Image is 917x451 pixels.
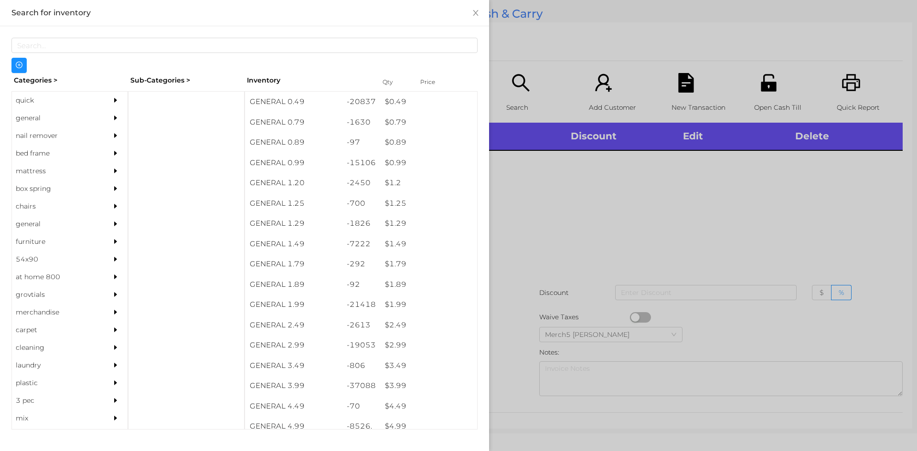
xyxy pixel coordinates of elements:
div: Inventory [247,75,371,85]
div: $ 1.49 [380,234,477,254]
div: $ 1.29 [380,213,477,234]
div: plastic [12,374,99,392]
div: -97 [342,132,381,153]
div: GENERAL 2.49 [245,315,342,336]
div: GENERAL 1.89 [245,274,342,295]
div: mattress [12,162,99,180]
i: icon: caret-right [112,203,119,210]
div: $ 1.2 [380,173,477,193]
i: icon: caret-right [112,397,119,404]
div: -2613 [342,315,381,336]
div: Categories > [11,73,128,88]
div: -92 [342,274,381,295]
div: $ 0.49 [380,92,477,112]
div: -37088 [342,376,381,396]
div: $ 3.99 [380,376,477,396]
div: $ 3.49 [380,356,477,376]
div: at home 800 [12,268,99,286]
i: icon: close [472,9,480,17]
div: GENERAL 4.49 [245,396,342,417]
div: GENERAL 2.99 [245,335,342,356]
div: $ 4.49 [380,396,477,417]
div: cleaning [12,339,99,357]
i: icon: caret-right [112,344,119,351]
i: icon: caret-right [112,238,119,245]
div: -8526.5 [342,416,381,447]
i: icon: caret-right [112,168,119,174]
div: -15106 [342,153,381,173]
div: -292 [342,254,381,274]
div: GENERAL 4.99 [245,416,342,437]
div: $ 1.89 [380,274,477,295]
div: general [12,215,99,233]
div: $ 2.49 [380,315,477,336]
div: laundry [12,357,99,374]
i: icon: caret-right [112,97,119,104]
div: GENERAL 1.99 [245,294,342,315]
i: icon: caret-right [112,256,119,262]
div: $ 1.25 [380,193,477,214]
div: -1826 [342,213,381,234]
div: Qty [380,75,409,89]
input: Search... [11,38,478,53]
div: -806 [342,356,381,376]
i: icon: caret-right [112,150,119,157]
div: bed frame [12,145,99,162]
div: quick [12,92,99,109]
div: GENERAL 1.29 [245,213,342,234]
div: -20837 [342,92,381,112]
div: -21418 [342,294,381,315]
div: -19053 [342,335,381,356]
div: Price [418,75,456,89]
i: icon: caret-right [112,291,119,298]
button: icon: plus-circle [11,58,27,73]
div: mix [12,409,99,427]
div: $ 0.99 [380,153,477,173]
i: icon: caret-right [112,185,119,192]
div: $ 0.89 [380,132,477,153]
i: icon: caret-right [112,362,119,368]
i: icon: caret-right [112,415,119,421]
div: -7222 [342,234,381,254]
div: -2450 [342,173,381,193]
div: $ 1.99 [380,294,477,315]
div: appliances [12,427,99,445]
div: GENERAL 0.49 [245,92,342,112]
div: Sub-Categories > [128,73,245,88]
div: -70 [342,396,381,417]
i: icon: caret-right [112,326,119,333]
div: nail remover [12,127,99,145]
div: GENERAL 1.20 [245,173,342,193]
div: GENERAL 3.49 [245,356,342,376]
div: grovtials [12,286,99,304]
div: furniture [12,233,99,251]
i: icon: caret-right [112,309,119,315]
div: $ 0.79 [380,112,477,133]
div: carpet [12,321,99,339]
div: $ 2.99 [380,335,477,356]
i: icon: caret-right [112,115,119,121]
div: merchandise [12,304,99,321]
i: icon: caret-right [112,273,119,280]
i: icon: caret-right [112,379,119,386]
i: icon: caret-right [112,132,119,139]
div: 54x90 [12,251,99,268]
div: GENERAL 0.99 [245,153,342,173]
div: Search for inventory [11,8,478,18]
div: $ 4.99 [380,416,477,437]
div: GENERAL 3.99 [245,376,342,396]
div: -700 [342,193,381,214]
div: GENERAL 1.25 [245,193,342,214]
div: GENERAL 0.89 [245,132,342,153]
div: GENERAL 0.79 [245,112,342,133]
div: $ 1.79 [380,254,477,274]
div: -1630 [342,112,381,133]
div: box spring [12,180,99,198]
i: icon: caret-right [112,220,119,227]
div: 3 pec [12,392,99,409]
div: GENERAL 1.79 [245,254,342,274]
div: chairs [12,198,99,215]
div: GENERAL 1.49 [245,234,342,254]
div: general [12,109,99,127]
